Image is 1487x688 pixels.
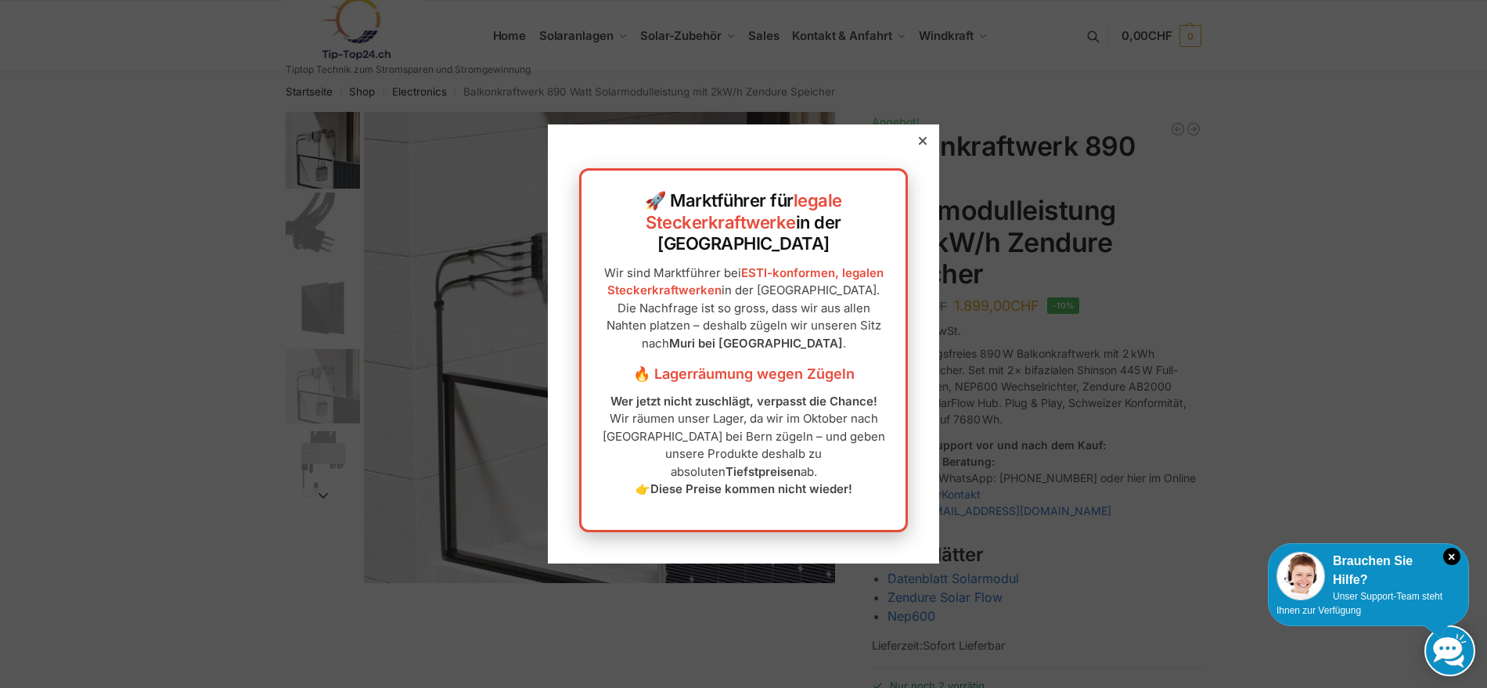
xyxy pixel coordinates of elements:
img: Customer service [1276,552,1325,600]
strong: Wer jetzt nicht zuschlägt, verpasst die Chance! [610,394,877,409]
span: Unser Support-Team steht Ihnen zur Verfügung [1276,591,1442,616]
strong: Diese Preise kommen nicht wieder! [650,481,852,496]
p: Wir sind Marktführer bei in der [GEOGRAPHIC_DATA]. Die Nachfrage ist so gross, dass wir aus allen... [597,265,890,353]
p: Wir räumen unser Lager, da wir im Oktober nach [GEOGRAPHIC_DATA] bei Bern zügeln – und geben unse... [597,393,890,499]
div: Brauchen Sie Hilfe? [1276,552,1460,589]
a: legale Steckerkraftwerke [646,190,842,232]
i: Schließen [1443,548,1460,565]
h2: 🚀 Marktführer für in der [GEOGRAPHIC_DATA] [597,190,890,255]
strong: Muri bei [GEOGRAPHIC_DATA] [669,336,843,351]
h3: 🔥 Lagerräumung wegen Zügeln [597,364,890,384]
strong: Tiefstpreisen [725,464,801,479]
a: ESTI-konformen, legalen Steckerkraftwerken [607,265,884,298]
